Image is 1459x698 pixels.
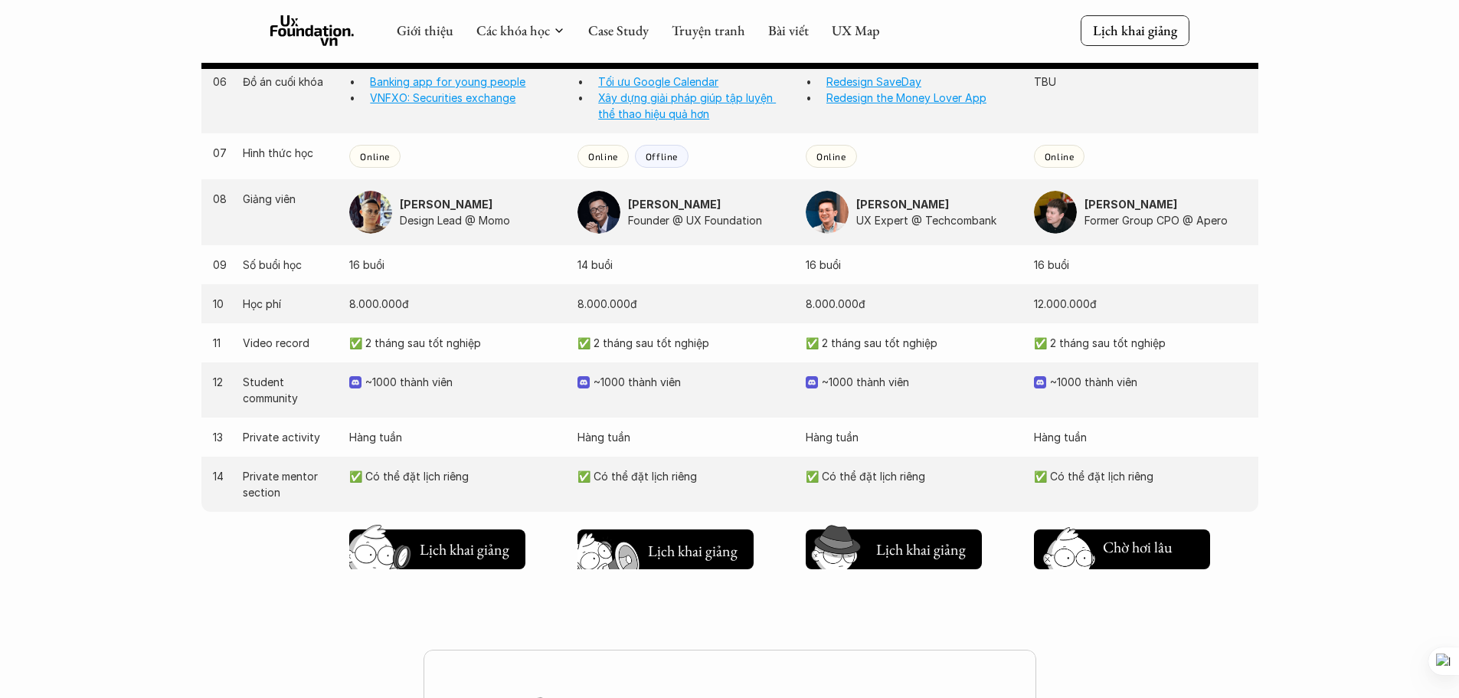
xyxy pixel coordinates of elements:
strong: [PERSON_NAME] [400,198,492,211]
p: Design Lead @ Momo [400,212,562,228]
p: ~1000 thành viên [822,374,1019,390]
a: Tối ưu Google Calendar [598,75,718,88]
p: 8.000.000đ [806,296,1019,312]
h5: Lịch khai giảng [875,539,967,560]
a: Lịch khai giảng [806,523,982,569]
strong: [PERSON_NAME] [628,198,721,211]
p: 16 buổi [1034,257,1247,273]
p: ✅ Có thể đặt lịch riêng [1034,468,1247,484]
p: 12 [213,374,228,390]
p: Lịch khai giảng [1093,21,1177,39]
p: 8.000.000đ [577,296,790,312]
button: Chờ hơi lâu [1034,529,1210,569]
p: Online [816,151,846,162]
p: ✅ 2 tháng sau tốt nghiệp [577,335,790,351]
a: VNFXO: Securities exchange [370,91,515,104]
p: 09 [213,257,228,273]
p: 11 [213,335,228,351]
p: Đồ án cuối khóa [243,74,334,90]
p: Hàng tuần [349,429,562,445]
h5: Lịch khai giảng [646,540,738,562]
p: Founder @ UX Foundation [628,212,790,228]
p: Student community [243,374,334,406]
a: Lịch khai giảng [349,523,525,569]
p: UX Expert @ Techcombank [856,212,1019,228]
p: Hàng tuần [806,429,1019,445]
a: Chờ hơi lâu [1034,523,1210,569]
a: Lịch khai giảng [577,523,754,569]
p: 14 [213,468,228,484]
strong: [PERSON_NAME] [1084,198,1177,211]
p: ~1000 thành viên [365,374,562,390]
p: Online [1045,151,1075,162]
h5: Chờ hơi lâu [1103,536,1173,558]
p: 14 buổi [577,257,790,273]
p: Offline [646,151,678,162]
a: Redesign SaveDay [826,75,921,88]
p: 12.000.000đ [1034,296,1247,312]
p: 8.000.000đ [349,296,562,312]
p: 16 buổi [349,257,562,273]
p: Online [588,151,618,162]
p: TBU [1034,74,1247,90]
p: ✅ Có thể đặt lịch riêng [349,468,562,484]
p: Hình thức học [243,145,334,161]
p: 06 [213,74,228,90]
p: 10 [213,296,228,312]
p: 16 buổi [806,257,1019,273]
p: Private activity [243,429,334,445]
p: Hàng tuần [577,429,790,445]
a: Redesign the Money Lover App [826,91,986,104]
p: Online [360,151,390,162]
p: 07 [213,145,228,161]
p: Số buổi học [243,257,334,273]
p: Former Group CPO @ Apero [1084,212,1247,228]
h5: Lịch khai giảng [418,539,510,560]
p: ✅ 2 tháng sau tốt nghiệp [806,335,1019,351]
strong: [PERSON_NAME] [856,198,949,211]
a: Giới thiệu [397,21,453,39]
p: Video record [243,335,334,351]
a: Lịch khai giảng [1081,15,1189,45]
p: ✅ 2 tháng sau tốt nghiệp [1034,335,1247,351]
p: Hàng tuần [1034,429,1247,445]
a: Các khóa học [476,21,550,39]
p: Private mentor section [243,468,334,500]
a: Case Study [588,21,649,39]
p: 13 [213,429,228,445]
p: Giảng viên [243,191,334,207]
a: Truyện tranh [672,21,745,39]
p: ~1000 thành viên [1050,374,1247,390]
p: Học phí [243,296,334,312]
p: 08 [213,191,228,207]
a: Xây dựng giải pháp giúp tập luyện thể thao hiệu quả hơn [598,91,776,120]
button: Lịch khai giảng [349,529,525,569]
p: ~1000 thành viên [594,374,790,390]
a: UX Map [832,21,880,39]
button: Lịch khai giảng [577,529,754,569]
p: ✅ Có thể đặt lịch riêng [577,468,790,484]
a: Bài viết [768,21,809,39]
p: ✅ Có thể đặt lịch riêng [806,468,1019,484]
button: Lịch khai giảng [806,529,982,569]
a: Banking app for young people [370,75,525,88]
p: ✅ 2 tháng sau tốt nghiệp [349,335,562,351]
